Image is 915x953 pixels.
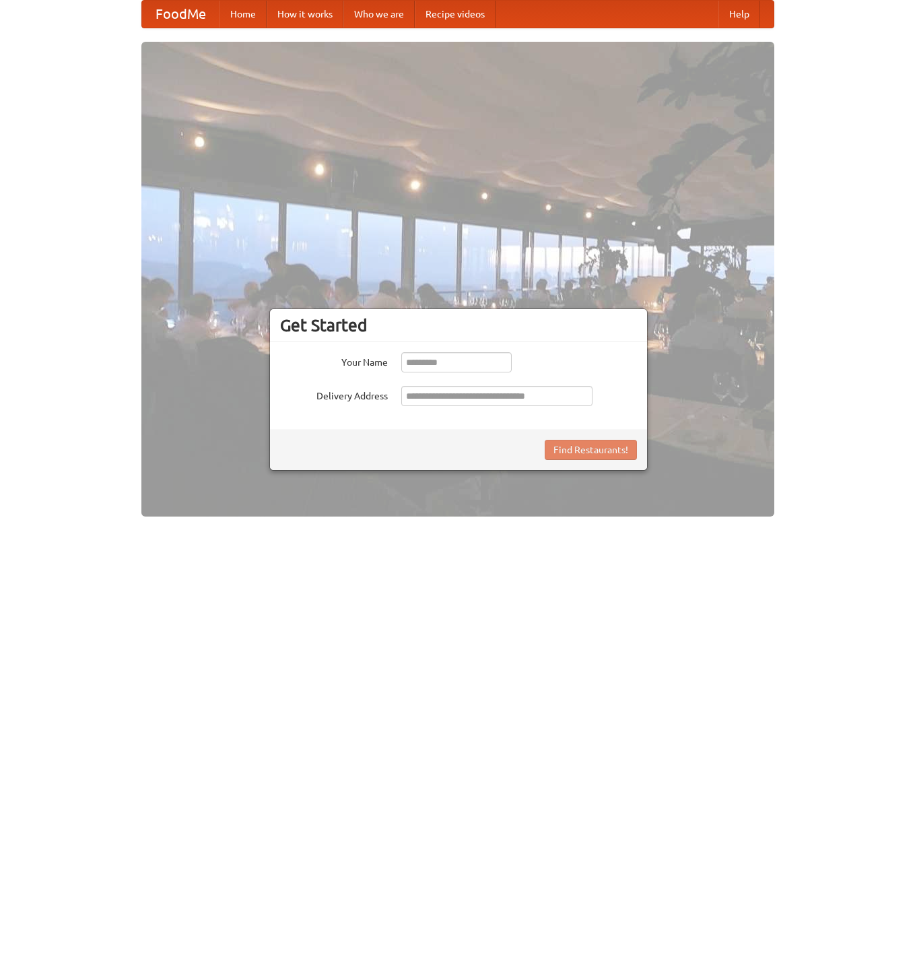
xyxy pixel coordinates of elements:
[280,352,388,369] label: Your Name
[219,1,267,28] a: Home
[267,1,343,28] a: How it works
[280,315,637,335] h3: Get Started
[545,440,637,460] button: Find Restaurants!
[142,1,219,28] a: FoodMe
[343,1,415,28] a: Who we are
[718,1,760,28] a: Help
[415,1,496,28] a: Recipe videos
[280,386,388,403] label: Delivery Address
